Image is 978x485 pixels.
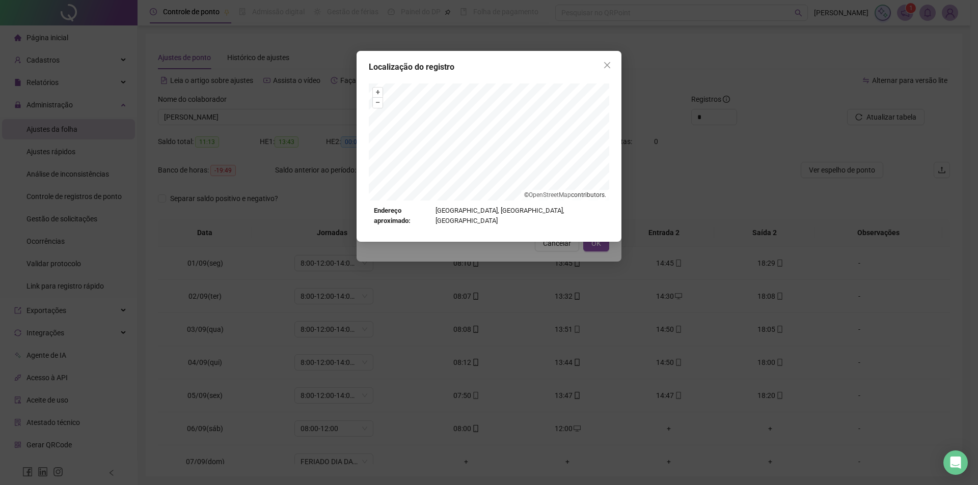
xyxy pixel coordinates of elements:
[599,57,615,73] button: Close
[373,98,383,107] button: –
[374,206,431,226] strong: Endereço aproximado:
[524,191,606,198] li: © contributors.
[369,61,609,73] div: Localização do registro
[943,450,968,475] div: Open Intercom Messenger
[373,88,383,97] button: +
[529,191,571,198] a: OpenStreetMap
[374,206,604,226] div: [GEOGRAPHIC_DATA], [GEOGRAPHIC_DATA], [GEOGRAPHIC_DATA]
[603,61,611,69] span: close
